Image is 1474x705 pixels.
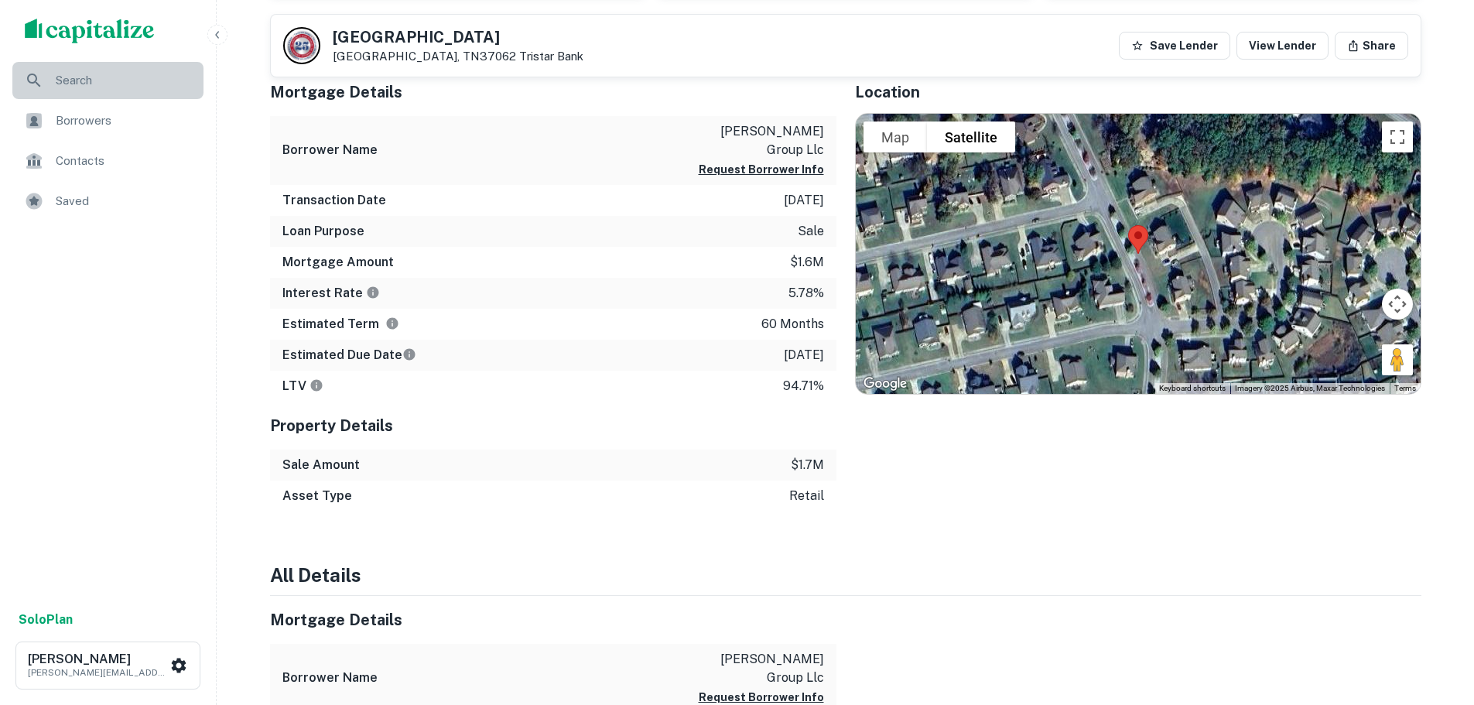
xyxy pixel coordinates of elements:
[789,487,824,505] p: retail
[19,612,73,627] strong: Solo Plan
[12,183,203,220] a: Saved
[282,456,360,474] h6: Sale Amount
[282,191,386,210] h6: Transaction Date
[310,378,323,392] svg: LTVs displayed on the website are for informational purposes only and may be reported incorrectly...
[56,152,194,170] span: Contacts
[685,650,824,687] p: [PERSON_NAME] group llc
[798,222,824,241] p: sale
[15,642,200,690] button: [PERSON_NAME][PERSON_NAME][EMAIL_ADDRESS][DOMAIN_NAME]
[864,121,927,152] button: Show street map
[270,561,1421,589] h4: All Details
[282,284,380,303] h6: Interest Rate
[333,29,583,45] h5: [GEOGRAPHIC_DATA]
[12,142,203,180] a: Contacts
[282,253,394,272] h6: Mortgage Amount
[1397,581,1474,655] iframe: Chat Widget
[56,192,194,210] span: Saved
[1159,383,1226,394] button: Keyboard shortcuts
[927,121,1015,152] button: Show satellite imagery
[282,377,323,395] h6: LTV
[791,456,824,474] p: $1.7m
[282,315,399,334] h6: Estimated Term
[519,50,583,63] a: Tristar Bank
[784,191,824,210] p: [DATE]
[1235,384,1385,392] span: Imagery ©2025 Airbus, Maxar Technologies
[366,286,380,299] svg: The interest rates displayed on the website are for informational purposes only and may be report...
[28,666,167,679] p: [PERSON_NAME][EMAIL_ADDRESS][DOMAIN_NAME]
[1335,32,1408,60] button: Share
[56,71,194,90] span: Search
[12,102,203,139] a: Borrowers
[282,346,416,364] h6: Estimated Due Date
[56,111,194,130] span: Borrowers
[282,141,378,159] h6: Borrower Name
[282,222,364,241] h6: Loan Purpose
[1236,32,1329,60] a: View Lender
[282,487,352,505] h6: Asset Type
[784,346,824,364] p: [DATE]
[28,653,167,666] h6: [PERSON_NAME]
[783,377,824,395] p: 94.71%
[270,414,836,437] h5: Property Details
[699,160,824,179] button: Request Borrower Info
[19,611,73,629] a: SoloPlan
[282,669,378,687] h6: Borrower Name
[385,317,399,330] svg: Term is based on a standard schedule for this type of loan.
[860,374,911,394] a: Open this area in Google Maps (opens a new window)
[685,122,824,159] p: [PERSON_NAME] group llc
[855,80,1421,104] h5: Location
[270,608,836,631] h5: Mortgage Details
[12,62,203,99] a: Search
[761,315,824,334] p: 60 months
[1382,121,1413,152] button: Toggle fullscreen view
[790,253,824,272] p: $1.6m
[1382,344,1413,375] button: Drag Pegman onto the map to open Street View
[402,347,416,361] svg: Estimate is based on a standard schedule for this type of loan.
[788,284,824,303] p: 5.78%
[1119,32,1230,60] button: Save Lender
[1382,289,1413,320] button: Map camera controls
[1394,384,1416,392] a: Terms (opens in new tab)
[270,80,836,104] h5: Mortgage Details
[333,50,583,63] p: [GEOGRAPHIC_DATA], TN37062
[25,19,155,43] img: capitalize-logo.png
[860,374,911,394] img: Google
